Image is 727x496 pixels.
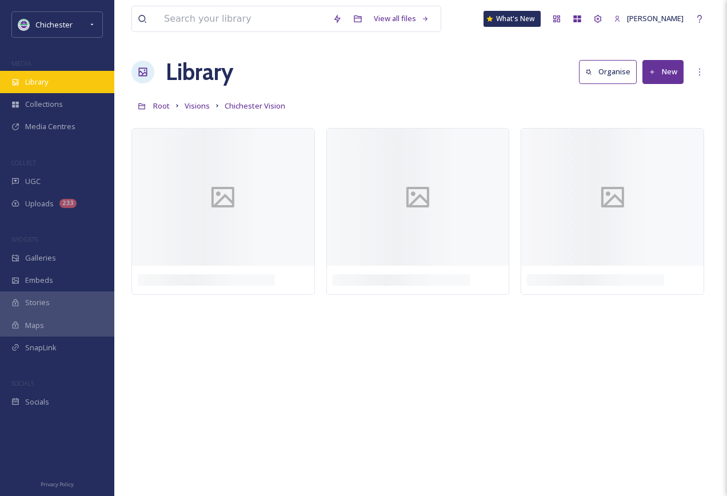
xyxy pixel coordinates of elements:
[35,19,73,30] span: Chichester
[185,99,210,113] a: Visions
[25,342,57,353] span: SnapLink
[25,198,54,209] span: Uploads
[25,275,53,286] span: Embeds
[642,60,684,83] button: New
[11,158,36,167] span: COLLECT
[59,199,77,208] div: 233
[153,99,170,113] a: Root
[41,481,74,488] span: Privacy Policy
[25,320,44,331] span: Maps
[158,6,327,31] input: Search your library
[11,379,34,387] span: SOCIALS
[25,253,56,263] span: Galleries
[18,19,30,30] img: Logo_of_Chichester_District_Council.png
[185,101,210,111] span: Visions
[368,7,435,30] a: View all files
[41,477,74,490] a: Privacy Policy
[608,7,689,30] a: [PERSON_NAME]
[25,77,48,87] span: Library
[25,297,50,308] span: Stories
[11,59,31,67] span: MEDIA
[25,99,63,110] span: Collections
[225,99,285,113] a: Chichester Vision
[25,176,41,187] span: UGC
[25,121,75,132] span: Media Centres
[579,60,642,83] a: Organise
[11,235,38,243] span: WIDGETS
[166,55,233,89] a: Library
[25,397,49,407] span: Socials
[627,13,684,23] span: [PERSON_NAME]
[579,60,637,83] button: Organise
[153,101,170,111] span: Root
[225,101,285,111] span: Chichester Vision
[484,11,541,27] a: What's New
